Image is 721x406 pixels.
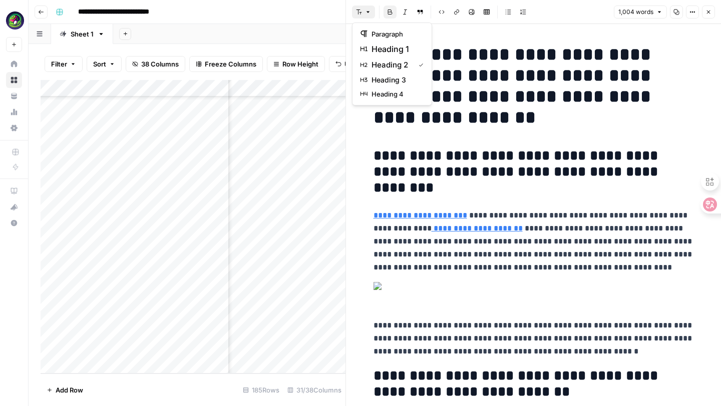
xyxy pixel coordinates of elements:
span: heading 3 [372,75,420,85]
button: What's new? [6,199,22,215]
div: 185 Rows [239,382,283,398]
a: Settings [6,120,22,136]
button: Freeze Columns [189,56,263,72]
a: Home [6,56,22,72]
span: 1,004 words [618,7,653,16]
span: paragraph [372,29,420,39]
div: What's new? [7,199,22,214]
button: Row Height [267,56,325,72]
span: heading 2 [372,59,411,71]
button: Add Row [41,382,89,398]
button: 1,004 words [614,5,667,18]
div: 31/38 Columns [283,382,345,398]
a: AirOps Academy [6,183,22,199]
span: heading 4 [372,89,420,99]
button: Sort [87,56,122,72]
div: Sheet 1 [71,29,94,39]
a: Browse [6,72,22,88]
span: Sort [93,59,106,69]
button: Workspace: Meshy [6,8,22,33]
button: Undo [329,56,368,72]
span: Filter [51,59,67,69]
span: Add Row [56,385,83,395]
a: Your Data [6,88,22,104]
span: Freeze Columns [205,59,256,69]
a: Sheet 1 [51,24,113,44]
img: Meshy Logo [6,11,24,29]
button: Help + Support [6,215,22,231]
span: Row Height [282,59,318,69]
span: heading 1 [372,43,420,55]
button: 38 Columns [126,56,185,72]
a: Usage [6,104,22,120]
button: Filter [45,56,83,72]
span: 38 Columns [141,59,179,69]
